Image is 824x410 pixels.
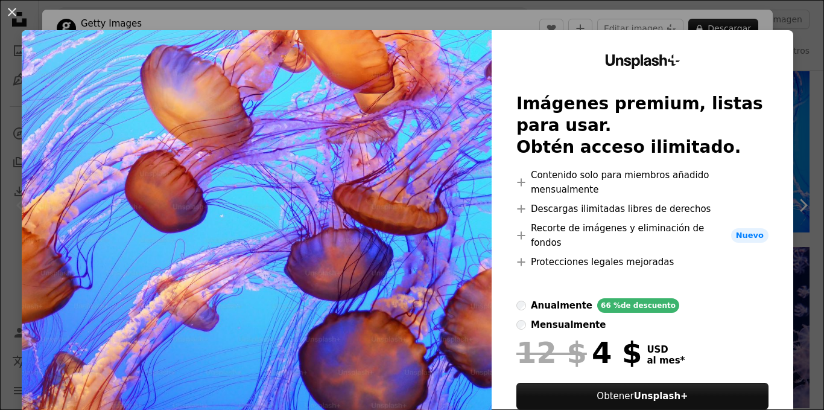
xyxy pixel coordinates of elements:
div: mensualmente [531,318,606,332]
span: USD [647,344,685,355]
h2: Imágenes premium, listas para usar. Obtén acceso ilimitado. [516,93,769,158]
span: al mes * [647,355,685,366]
strong: Unsplash+ [634,391,688,402]
li: Protecciones legales mejoradas [516,255,769,269]
div: anualmente [531,298,592,313]
li: Recorte de imágenes y eliminación de fondos [516,221,769,250]
div: 66 % de descuento [597,298,679,313]
li: Contenido solo para miembros añadido mensualmente [516,168,769,197]
div: 4 $ [516,337,642,368]
span: Nuevo [731,228,769,243]
button: ObtenerUnsplash+ [516,383,769,409]
li: Descargas ilimitadas libres de derechos [516,202,769,216]
input: mensualmente [516,320,526,330]
input: anualmente66 %de descuento [516,301,526,310]
span: 12 $ [516,337,587,368]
